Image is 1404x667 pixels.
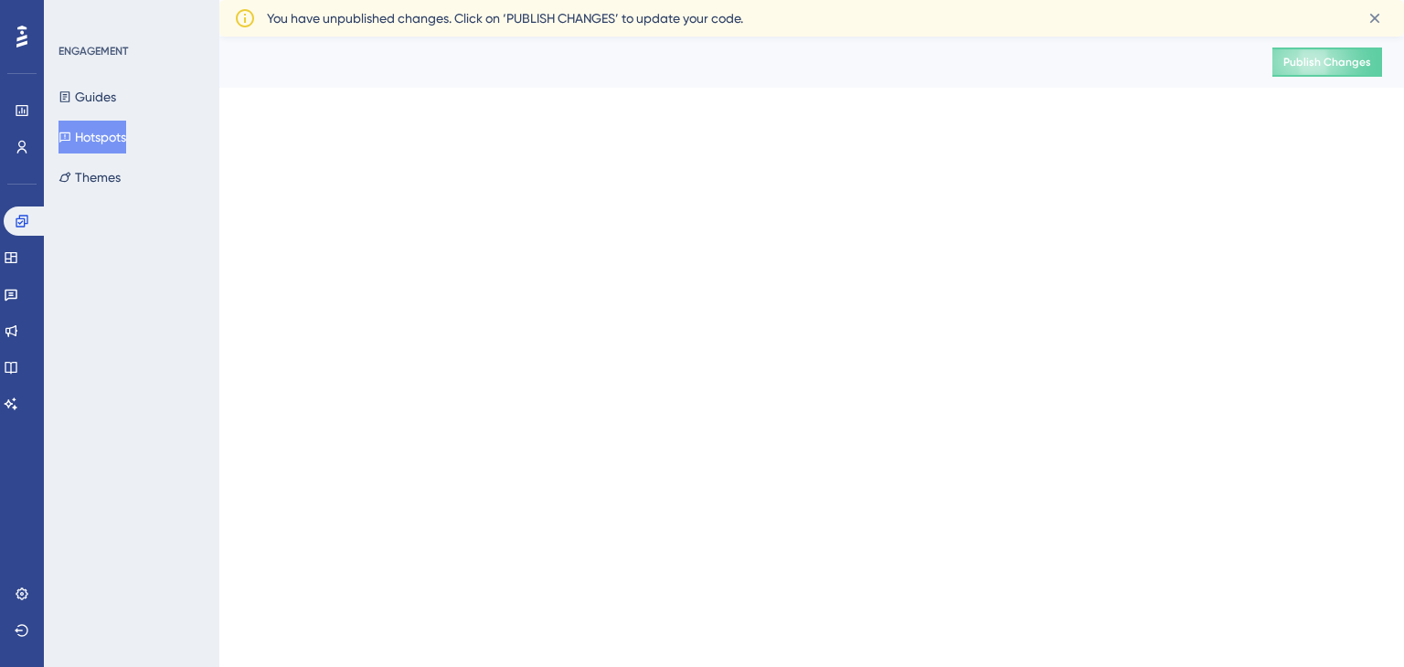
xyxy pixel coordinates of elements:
button: Hotspots [58,121,126,154]
span: You have unpublished changes. Click on ‘PUBLISH CHANGES’ to update your code. [267,7,743,29]
div: ENGAGEMENT [58,44,128,58]
button: Themes [58,161,121,194]
button: Publish Changes [1272,48,1382,77]
button: Guides [58,80,116,113]
span: Publish Changes [1283,55,1371,69]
